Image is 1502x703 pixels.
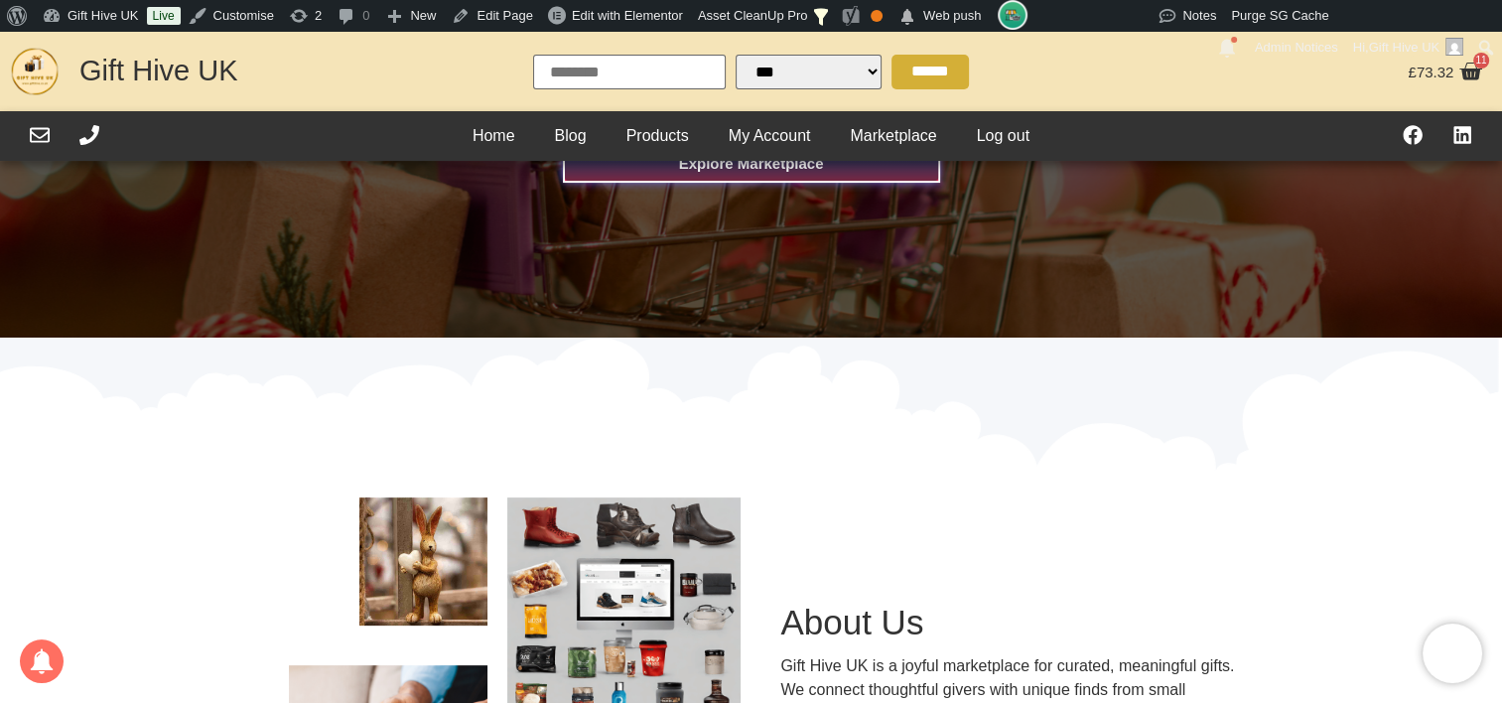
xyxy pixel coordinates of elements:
[1408,64,1416,80] span: £
[871,10,883,22] div: OK
[79,55,238,86] a: Gift Hive UK
[607,121,709,151] a: Products
[1368,40,1439,55] span: Gift Hive UK
[780,603,923,641] a: About Us
[1403,125,1423,145] a: Visit our Facebook Page
[1047,4,1159,28] img: Views over 48 hours. Click for more Jetpack Stats.
[1408,64,1453,80] bdi: 73.32
[453,121,535,151] a: Home
[565,146,938,181] a: Explore Marketplace
[957,121,1049,151] a: Log out
[453,121,1049,151] nav: Header Menu
[1452,125,1472,145] a: Find Us On LinkedIn
[572,8,683,23] span: Edit with Elementor
[30,125,50,145] a: Email Us
[10,47,60,96] img: GHUK-Site-Icon-2024-2
[679,156,824,171] span: Explore Marketplace
[79,125,99,145] a: Call Us
[147,7,181,25] a: Live
[1255,32,1338,64] span: Admin Notices
[1403,55,1486,88] a: £73.32 11
[897,3,917,31] span: 
[1346,32,1471,64] a: Hi,
[535,121,607,151] a: Blog
[830,121,956,151] a: Marketplace
[709,121,831,151] a: My Account
[79,125,99,148] div: Call Us
[1423,624,1482,683] iframe: Brevo live chat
